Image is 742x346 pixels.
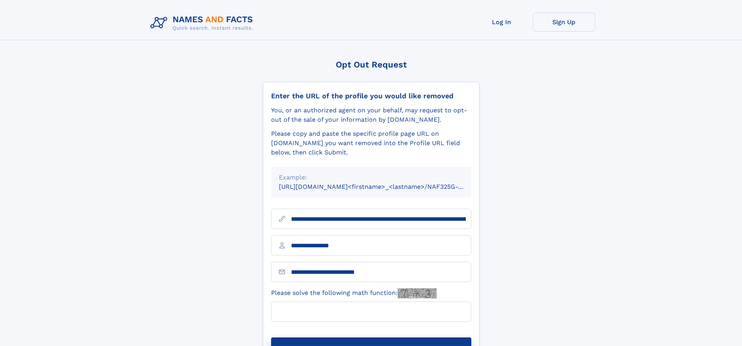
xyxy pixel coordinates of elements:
div: Opt Out Request [263,60,479,69]
img: Logo Names and Facts [147,12,259,34]
a: Log In [471,12,533,32]
small: [URL][DOMAIN_NAME]<firstname>_<lastname>/NAF325G-xxxxxxxx [279,183,486,190]
a: Sign Up [533,12,595,32]
div: Example: [279,173,464,182]
div: Please copy and paste the specific profile page URL on [DOMAIN_NAME] you want removed into the Pr... [271,129,471,157]
label: Please solve the following math function: [271,288,437,298]
div: You, or an authorized agent on your behalf, may request to opt-out of the sale of your informatio... [271,106,471,124]
div: Enter the URL of the profile you would like removed [271,92,471,100]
